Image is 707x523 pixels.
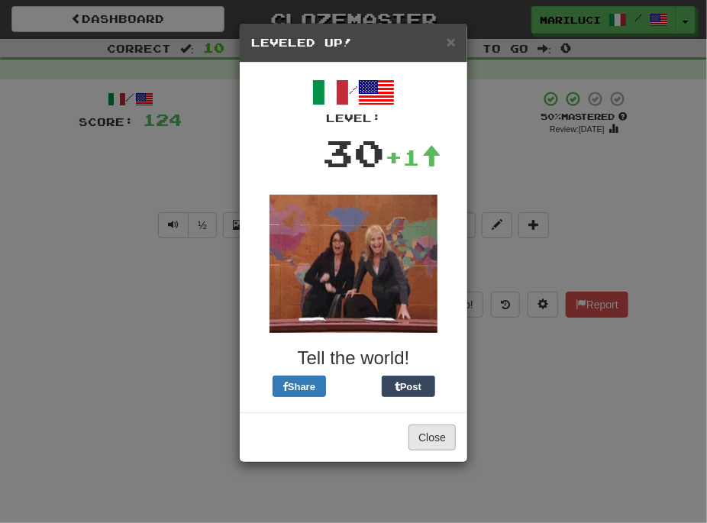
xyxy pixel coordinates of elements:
[270,195,437,333] img: tina-fey-e26f0ac03c4892f6ddeb7d1003ac1ab6e81ce7d97c2ff70d0ee9401e69e3face.gif
[251,348,456,368] h3: Tell the world!
[385,142,441,173] div: +1
[382,376,435,397] button: Post
[447,33,456,50] span: ×
[447,34,456,50] button: Close
[251,74,456,126] div: /
[326,376,382,397] iframe: X Post Button
[408,425,456,450] button: Close
[251,35,456,50] h5: Leveled Up!
[273,376,326,397] button: Share
[251,111,456,126] div: Level:
[322,126,385,179] div: 30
